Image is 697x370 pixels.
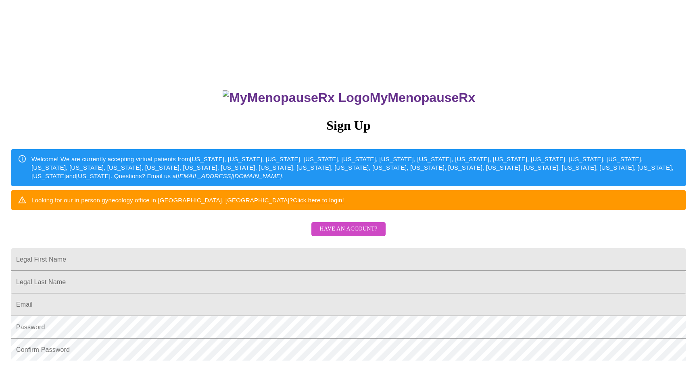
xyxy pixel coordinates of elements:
a: Click here to login! [293,197,344,204]
a: Have an account? [309,231,387,238]
h3: Sign Up [11,118,686,133]
span: Have an account? [319,224,377,234]
button: Have an account? [311,222,385,236]
h3: MyMenopauseRx [13,90,686,105]
img: MyMenopauseRx Logo [223,90,369,105]
div: Welcome! We are currently accepting virtual patients from [US_STATE], [US_STATE], [US_STATE], [US... [31,152,679,184]
div: Looking for our in person gynecology office in [GEOGRAPHIC_DATA], [GEOGRAPHIC_DATA]? [31,193,344,208]
em: [EMAIL_ADDRESS][DOMAIN_NAME] [177,173,282,179]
